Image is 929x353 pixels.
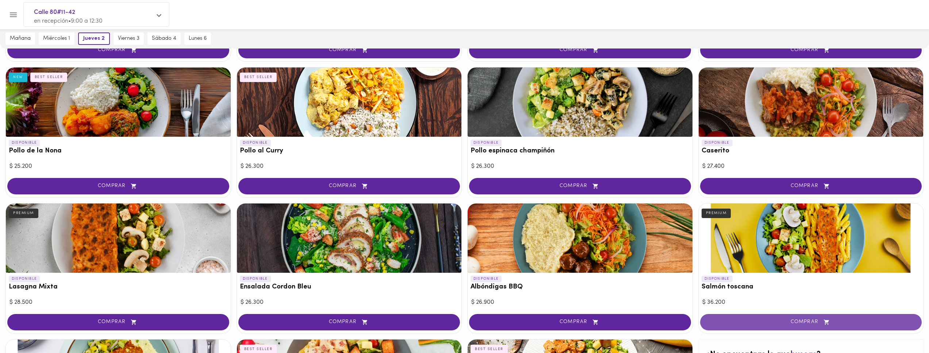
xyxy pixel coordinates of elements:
[240,147,459,155] h3: Pollo al Curry
[241,162,458,171] div: $ 26.300
[700,178,922,194] button: COMPRAR
[247,47,451,53] span: COMPRAR
[887,311,922,346] iframe: Messagebird Livechat Widget
[9,147,228,155] h3: Pollo de la Nona
[9,298,227,307] div: $ 28.500
[471,140,502,146] p: DISPONIBLE
[471,147,690,155] h3: Pollo espinaca champiñón
[118,35,139,42] span: viernes 3
[10,35,31,42] span: mañana
[147,32,181,45] button: sábado 4
[152,35,176,42] span: sábado 4
[468,67,692,137] div: Pollo espinaca champiñón
[247,319,451,325] span: COMPRAR
[16,47,220,53] span: COMPRAR
[709,183,913,189] span: COMPRAR
[9,73,27,82] div: NEW
[114,32,144,45] button: viernes 3
[240,73,277,82] div: BEST SELLER
[247,183,451,189] span: COMPRAR
[34,18,103,24] span: en recepción • 9:00 a 12:30
[184,32,211,45] button: lunes 6
[237,67,462,137] div: Pollo al Curry
[4,6,22,24] button: Menu
[7,178,229,194] button: COMPRAR
[78,32,110,45] button: jueves 2
[702,162,920,171] div: $ 27.400
[6,67,231,137] div: Pollo de la Nona
[83,35,105,42] span: jueves 2
[240,283,459,291] h3: Ensalada Cordon Bleu
[237,203,462,273] div: Ensalada Cordon Bleu
[189,35,207,42] span: lunes 6
[240,276,271,282] p: DISPONIBLE
[7,42,229,58] button: COMPRAR
[30,73,68,82] div: BEST SELLER
[471,298,689,307] div: $ 26.900
[709,47,913,53] span: COMPRAR
[5,32,35,45] button: mañana
[702,147,921,155] h3: Caserito
[709,319,913,325] span: COMPRAR
[469,178,691,194] button: COMPRAR
[240,140,271,146] p: DISPONIBLE
[702,140,733,146] p: DISPONIBLE
[471,276,502,282] p: DISPONIBLE
[469,42,691,58] button: COMPRAR
[238,314,460,330] button: COMPRAR
[238,178,460,194] button: COMPRAR
[702,276,733,282] p: DISPONIBLE
[16,319,220,325] span: COMPRAR
[6,203,231,273] div: Lasagna Mixta
[468,203,692,273] div: Albóndigas BBQ
[39,32,74,45] button: miércoles 1
[9,276,40,282] p: DISPONIBLE
[241,298,458,307] div: $ 26.300
[700,314,922,330] button: COMPRAR
[238,42,460,58] button: COMPRAR
[702,298,920,307] div: $ 36.200
[469,314,691,330] button: COMPRAR
[34,8,151,17] span: Calle 80#11-42
[478,183,682,189] span: COMPRAR
[7,314,229,330] button: COMPRAR
[471,283,690,291] h3: Albóndigas BBQ
[699,203,924,273] div: Salmón toscana
[9,162,227,171] div: $ 25.200
[9,140,40,146] p: DISPONIBLE
[700,42,922,58] button: COMPRAR
[16,183,220,189] span: COMPRAR
[478,47,682,53] span: COMPRAR
[471,162,689,171] div: $ 26.300
[9,283,228,291] h3: Lasagna Mixta
[699,67,924,137] div: Caserito
[702,209,731,218] div: PREMIUM
[9,209,38,218] div: PREMIUM
[702,283,921,291] h3: Salmón toscana
[478,319,682,325] span: COMPRAR
[43,35,70,42] span: miércoles 1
